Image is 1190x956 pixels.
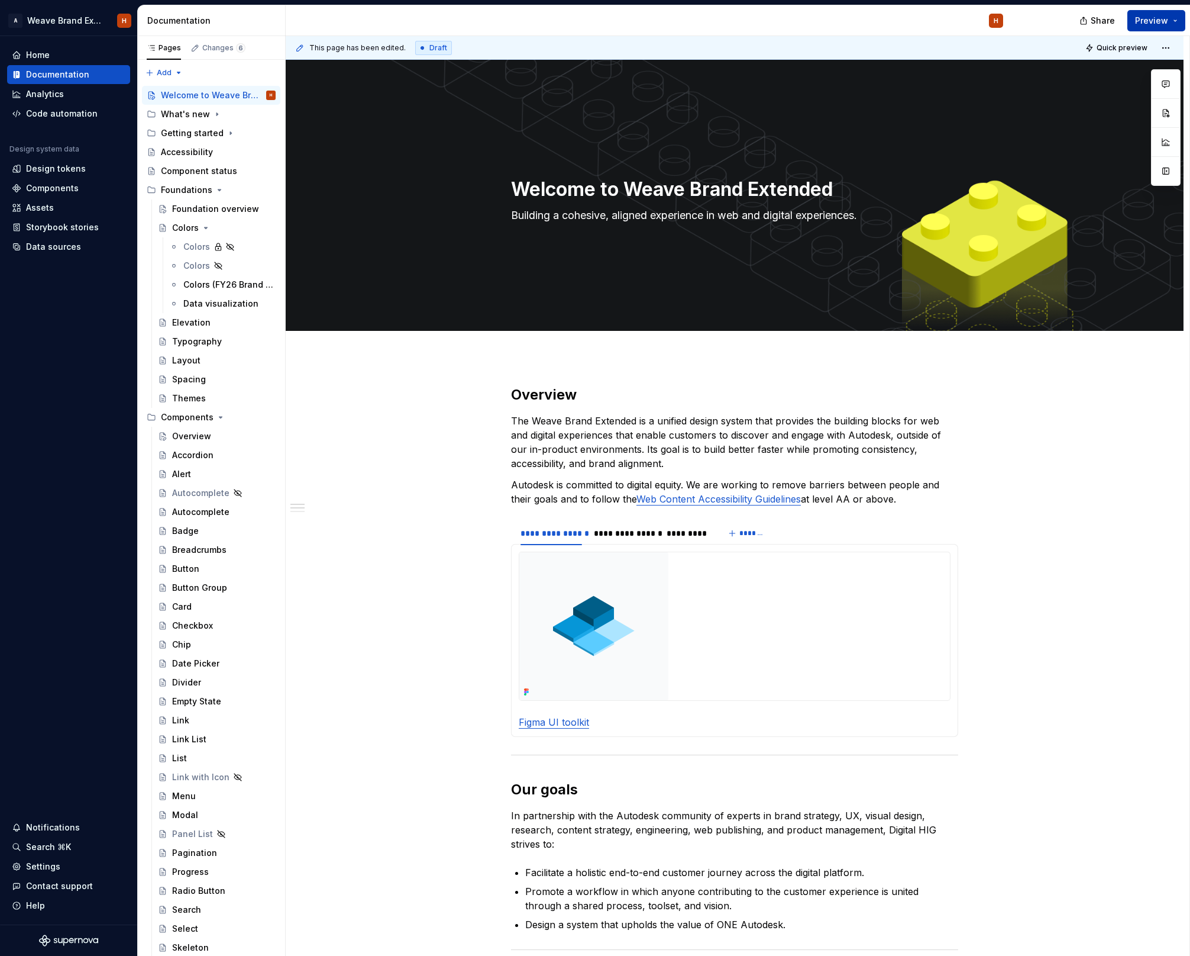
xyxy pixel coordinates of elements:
[309,43,406,53] span: This page has been edited.
[153,484,280,503] a: Autocomplete
[153,730,280,749] a: Link List
[153,749,280,768] a: List
[1097,43,1147,53] span: Quick preview
[161,108,210,120] div: What's new
[153,654,280,673] a: Date Picker
[153,844,280,862] a: Pagination
[26,202,54,214] div: Assets
[172,620,213,632] div: Checkbox
[172,677,201,688] div: Divider
[157,68,172,78] span: Add
[153,522,280,540] a: Badge
[153,900,280,919] a: Search
[183,241,210,253] div: Colors
[172,658,219,669] div: Date Picker
[172,430,211,442] div: Overview
[26,49,50,61] div: Home
[172,790,196,802] div: Menu
[7,65,130,84] a: Documentation
[142,143,280,162] a: Accessibility
[7,896,130,915] button: Help
[153,825,280,844] a: Panel List
[153,787,280,806] a: Menu
[161,89,258,101] div: Welcome to Weave Brand Extended
[172,392,206,404] div: Themes
[511,478,958,506] p: Autodesk is committed to digital equity. We are working to remove barriers between people and the...
[7,85,130,104] a: Analytics
[172,696,221,707] div: Empty State
[153,446,280,465] a: Accordion
[509,206,956,225] textarea: Building a cohesive, aligned experience in web and digital experiences.
[161,411,214,423] div: Components
[161,184,212,196] div: Foundations
[172,582,227,594] div: Button Group
[183,298,258,310] div: Data visualization
[525,884,958,913] p: Promote a workflow in which anyone contributing to the customer experience is united through a sh...
[172,506,229,518] div: Autocomplete
[525,865,958,880] p: Facilitate a holistic end-to-end customer journey across the digital platform.
[153,370,280,389] a: Spacing
[153,540,280,559] a: Breadcrumbs
[7,46,130,65] a: Home
[26,822,80,833] div: Notifications
[153,616,280,635] a: Checkbox
[172,942,209,954] div: Skeleton
[172,809,198,821] div: Modal
[172,885,225,897] div: Radio Button
[172,733,206,745] div: Link List
[26,841,71,853] div: Search ⌘K
[172,355,201,366] div: Layout
[8,14,22,28] div: A
[172,544,227,556] div: Breadcrumbs
[142,181,280,199] div: Foundations
[7,857,130,876] a: Settings
[164,294,280,313] a: Data visualization
[519,552,950,729] section-item: Figma UI toolkit
[1127,10,1185,31] button: Preview
[1073,10,1123,31] button: Share
[153,768,280,787] a: Link with Icon
[636,493,801,505] a: Web Content Accessibility Guidelines
[172,904,201,916] div: Search
[153,862,280,881] a: Progress
[153,806,280,825] a: Modal
[172,923,198,935] div: Select
[172,714,189,726] div: Link
[153,578,280,597] a: Button Group
[153,389,280,408] a: Themes
[164,256,280,275] a: Colors
[153,711,280,730] a: Link
[172,203,259,215] div: Foundation overview
[161,146,213,158] div: Accessibility
[519,552,668,700] img: bd70b006-7a28-4d4f-b6e7-2bbfca72bc4f.png
[1091,15,1115,27] span: Share
[153,635,280,654] a: Chip
[202,43,245,53] div: Changes
[26,880,93,892] div: Contact support
[26,221,99,233] div: Storybook stories
[172,525,199,537] div: Badge
[142,162,280,181] a: Component status
[153,313,280,332] a: Elevation
[172,866,209,878] div: Progress
[172,468,191,480] div: Alert
[164,275,280,294] a: Colors (FY26 Brand refresh)
[7,877,130,896] button: Contact support
[26,163,86,175] div: Design tokens
[2,8,135,33] button: AWeave Brand ExtendedH
[7,218,130,237] a: Storybook stories
[26,900,45,912] div: Help
[39,935,98,947] svg: Supernova Logo
[153,332,280,351] a: Typography
[147,15,280,27] div: Documentation
[1135,15,1168,27] span: Preview
[172,601,192,613] div: Card
[27,15,103,27] div: Weave Brand Extended
[142,124,280,143] div: Getting started
[26,88,64,100] div: Analytics
[511,780,958,799] h2: Our goals
[26,108,98,120] div: Code automation
[172,222,199,234] div: Colors
[183,279,273,291] div: Colors (FY26 Brand refresh)
[7,838,130,857] button: Search ⌘K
